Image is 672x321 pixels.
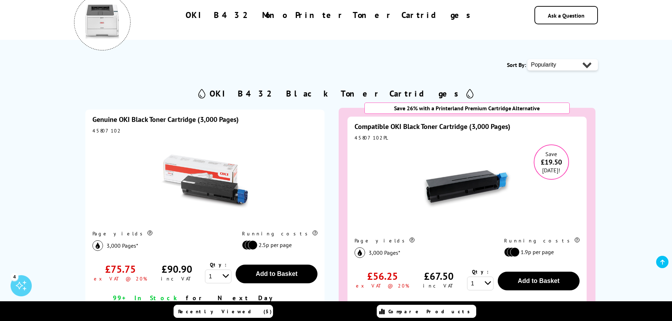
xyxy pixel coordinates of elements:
[113,294,180,302] span: 99+ In Stock
[178,308,272,315] span: Recently Viewed (5)
[423,144,511,233] img: Compatible OKI Black Toner Cartridge (3,000 Pages)
[504,237,580,244] div: Running costs
[356,283,409,289] div: ex VAT @ 20%
[92,115,239,124] a: Genuine OKI Black Toner Cartridge (3,000 Pages)
[256,270,297,277] span: Add to Basket
[369,249,400,256] span: 3,000 Pages*
[355,122,510,131] a: Compatible OKI Black Toner Cartridge (3,000 Pages)
[113,294,276,310] span: for Next Day Delivery*
[375,301,434,309] span: 57 In Stock
[507,61,526,68] span: Sort By:
[355,135,580,141] div: 45807102PL
[518,277,559,284] span: Add to Basket
[504,247,576,257] li: 1.9p per page
[186,10,475,20] h1: OKI B432 Mono Printer Toner Cartridges
[210,88,463,99] h2: OKI B432 Black Toner Cartridges
[11,273,18,280] div: 4
[92,240,103,251] img: black_icon.svg
[364,103,570,114] div: Save 26% with a Printerland Premium Cartridge Alternative
[161,137,249,226] img: OKI Black Toner Cartridge (3,000 Pages)
[85,5,120,40] img: OKI B432 Mono Printer Toner Cartridges
[210,261,226,268] span: Qty:
[424,270,454,283] div: £67.50
[242,240,314,250] li: 2.5p per page
[174,305,273,318] a: Recently Viewed (5)
[162,263,192,276] div: £90.90
[375,301,529,317] span: for Next Day Delivery*
[355,247,365,258] img: black_icon.svg
[472,268,489,275] span: Qty:
[367,270,398,283] div: £56.25
[105,263,136,276] div: £75.75
[423,283,455,289] div: inc VAT
[548,12,585,19] a: Ask a Question
[242,230,317,237] div: Running costs
[498,272,580,290] button: Add to Basket
[542,167,560,174] span: [DATE]!
[236,265,317,283] button: Add to Basket
[355,237,490,244] div: Page yields
[377,305,476,318] a: Compare Products
[161,276,193,282] div: inc VAT
[92,128,317,134] div: 45807102
[94,276,147,282] div: ex VAT @ 20%
[534,158,568,167] span: £19.50
[545,150,557,158] span: Save
[388,308,474,315] span: Compare Products
[107,242,138,249] span: 3,000 Pages*
[92,230,228,237] div: Page yields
